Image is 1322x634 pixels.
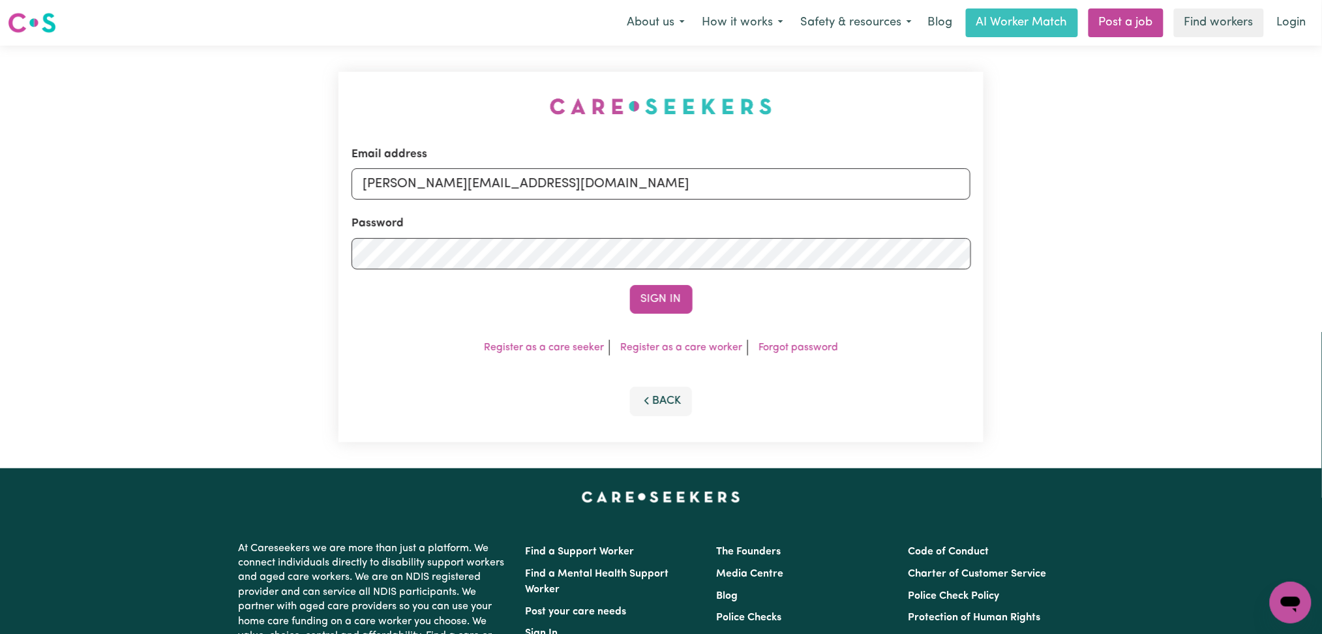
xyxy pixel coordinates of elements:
[352,146,427,163] label: Email address
[717,591,738,601] a: Blog
[8,11,56,35] img: Careseekers logo
[8,8,56,38] a: Careseekers logo
[908,569,1046,579] a: Charter of Customer Service
[717,547,781,557] a: The Founders
[966,8,1078,37] a: AI Worker Match
[526,547,635,557] a: Find a Support Worker
[792,9,920,37] button: Safety & resources
[630,285,693,314] button: Sign In
[693,9,792,37] button: How it works
[526,607,627,617] a: Post your care needs
[620,342,742,353] a: Register as a care worker
[618,9,693,37] button: About us
[526,569,669,595] a: Find a Mental Health Support Worker
[920,8,961,37] a: Blog
[352,215,404,232] label: Password
[630,387,693,415] button: Back
[582,492,740,502] a: Careseekers home page
[1174,8,1264,37] a: Find workers
[908,612,1040,623] a: Protection of Human Rights
[717,569,784,579] a: Media Centre
[1269,8,1314,37] a: Login
[908,591,999,601] a: Police Check Policy
[759,342,838,353] a: Forgot password
[352,168,971,200] input: Email address
[717,612,782,623] a: Police Checks
[1270,582,1312,624] iframe: Button to launch messaging window
[1089,8,1164,37] a: Post a job
[908,547,989,557] a: Code of Conduct
[484,342,604,353] a: Register as a care seeker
